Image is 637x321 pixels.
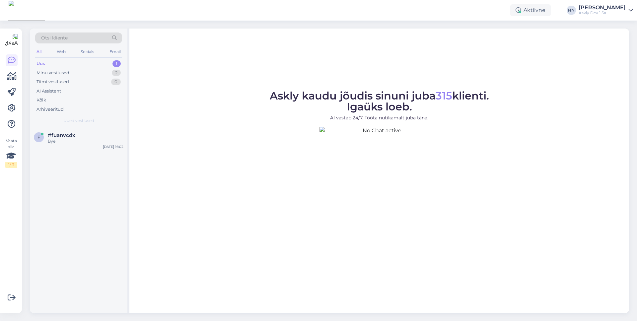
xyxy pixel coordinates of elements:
[270,114,489,121] p: AI vastab 24/7. Tööta nutikamalt juba täna.
[319,127,439,246] img: No Chat active
[436,89,452,102] span: 315
[36,88,61,95] div: AI Assistent
[48,138,123,144] div: Bye
[36,70,69,76] div: Minu vestlused
[41,34,68,41] span: Otsi kliente
[5,138,17,168] div: Vaata siia
[579,10,626,16] div: Askly Dev 1.5a
[108,47,122,56] div: Email
[579,5,626,10] div: [PERSON_NAME]
[567,6,576,15] div: HN
[48,132,75,138] span: #fuanvcdx
[5,34,18,46] img: Askly Logo
[36,106,64,113] div: Arhiveeritud
[36,60,45,67] div: Uus
[5,162,17,168] div: 1 / 3
[55,47,67,56] div: Web
[111,79,121,85] div: 0
[112,60,121,67] div: 1
[35,47,43,56] div: All
[36,79,69,85] div: Tiimi vestlused
[579,5,633,16] a: [PERSON_NAME]Askly Dev 1.5a
[103,144,123,149] div: [DATE] 16:02
[510,4,551,16] div: Aktiivne
[270,89,489,113] span: Askly kaudu jõudis sinuni juba klienti. Igaüks loeb.
[36,97,46,103] div: Kõik
[37,135,40,140] span: f
[63,118,94,124] span: Uued vestlused
[112,70,121,76] div: 2
[79,47,96,56] div: Socials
